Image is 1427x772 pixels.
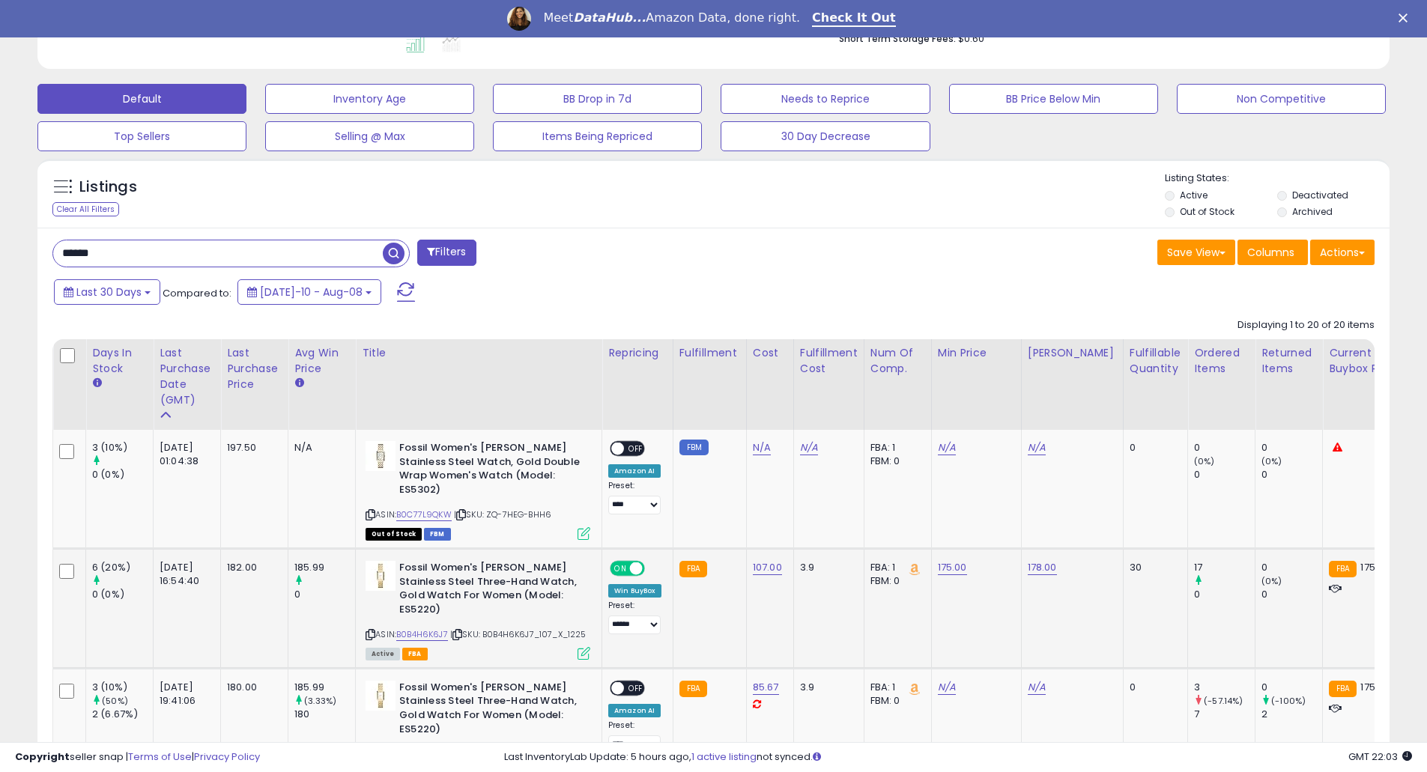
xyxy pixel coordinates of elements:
div: Days In Stock [92,345,147,377]
button: Last 30 Days [54,279,160,305]
div: FBA: 1 [870,681,920,694]
a: Check It Out [812,10,896,27]
small: (-57.14%) [1204,695,1243,707]
div: 180.00 [227,681,276,694]
div: Last InventoryLab Update: 5 hours ago, not synced. [504,750,1412,765]
div: Preset: [608,601,661,634]
div: 0 [1261,681,1322,694]
div: Avg Win Price [294,345,349,377]
span: FBM [424,528,451,541]
div: 17 [1194,561,1255,574]
b: Fossil Women's [PERSON_NAME] Stainless Steel Three-Hand Watch, Gold Watch For Women (Model: ES5220) [399,681,581,740]
small: (0%) [1261,575,1282,587]
div: 3 [1194,681,1255,694]
button: 30 Day Decrease [721,121,930,151]
span: 175.21 [1360,560,1387,574]
div: FBA: 1 [870,561,920,574]
div: [DATE] 16:54:40 [160,561,209,588]
a: B0C77L9QKW [396,508,452,521]
button: Default [37,84,246,114]
span: ON [611,562,630,575]
div: Returned Items [1261,345,1316,377]
div: Preset: [608,720,661,754]
div: Clear All Filters [52,202,119,216]
span: Last 30 Days [76,285,142,300]
div: 3 (10%) [92,441,153,455]
div: N/A [294,441,344,455]
small: FBA [1329,561,1357,577]
b: Short Term Storage Fees: [839,32,956,45]
button: [DATE]-10 - Aug-08 [237,279,381,305]
strong: Copyright [15,750,70,764]
div: Current Buybox Price [1329,345,1406,377]
div: Amazon AI [608,704,661,717]
button: Actions [1310,240,1375,265]
div: Close [1399,13,1414,22]
button: BB Drop in 7d [493,84,702,114]
small: FBA [679,561,707,577]
span: OFF [624,443,648,455]
a: B0B4H6K6J7 [396,628,448,641]
small: (0%) [1194,455,1215,467]
img: 31tJvUBAUcL._SL40_.jpg [366,681,396,711]
button: Save View [1157,240,1235,265]
div: ASIN: [366,561,590,658]
div: FBM: 0 [870,694,920,708]
div: 30 [1130,561,1176,574]
a: 107.00 [753,560,782,575]
button: Selling @ Max [265,121,474,151]
button: Columns [1237,240,1308,265]
a: N/A [1028,440,1046,455]
div: Cost [753,345,787,361]
b: Fossil Women's [PERSON_NAME] Stainless Steel Watch, Gold Double Wrap Women's Watch (Model: ES5302) [399,441,581,500]
img: 31tJvUBAUcL._SL40_.jpg [366,561,396,591]
div: Amazon AI [608,464,661,478]
label: Out of Stock [1180,205,1234,218]
label: Deactivated [1292,189,1348,201]
button: BB Price Below Min [949,84,1158,114]
div: 0 (0%) [92,468,153,481]
button: Inventory Age [265,84,474,114]
button: Top Sellers [37,121,246,151]
button: Filters [417,240,476,266]
div: Win BuyBox [608,584,661,598]
div: 0 (0%) [92,588,153,601]
div: 0 [294,588,355,601]
span: All listings currently available for purchase on Amazon [366,648,400,660]
span: FBA [402,648,428,660]
span: OFF [624,682,648,695]
div: 0 [1194,588,1255,601]
div: 180 [294,708,355,721]
div: Meet Amazon Data, done right. [543,10,800,25]
a: 1 active listing [691,750,757,764]
div: FBA: 1 [870,441,920,455]
small: FBM [679,440,709,455]
a: 85.67 [753,680,779,695]
span: | SKU: B0B4H6K6J7_107_X_1225 [450,628,587,640]
span: | SKU: ZQ-7HEG-BHH6 [454,508,551,520]
a: N/A [1028,680,1046,695]
div: 197.50 [227,441,276,455]
a: N/A [938,680,956,695]
small: (50%) [102,695,128,707]
a: N/A [753,440,771,455]
div: 3 (10%) [92,681,153,694]
div: [DATE] 01:04:38 [160,441,209,468]
div: Num of Comp. [870,345,925,377]
div: 185.99 [294,681,355,694]
div: 3.9 [800,561,852,574]
div: ASIN: [366,441,590,538]
div: seller snap | | [15,750,260,765]
div: FBM: 0 [870,455,920,468]
div: FBM: 0 [870,574,920,588]
div: 0 [1194,468,1255,481]
small: (3.33%) [304,695,336,707]
span: Columns [1247,245,1294,260]
div: Last Purchase Price [227,345,282,392]
span: OFF [643,562,667,575]
div: 2 (6.67%) [92,708,153,721]
span: 2025-09-8 22:03 GMT [1348,750,1412,764]
div: Preset: [608,481,661,514]
div: 0 [1261,561,1322,574]
small: (0%) [1261,455,1282,467]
